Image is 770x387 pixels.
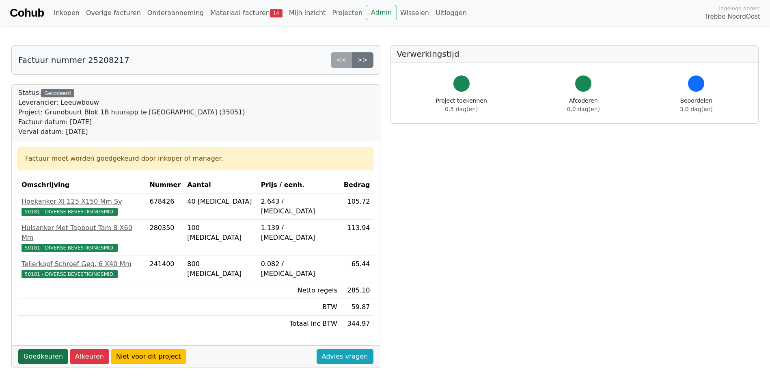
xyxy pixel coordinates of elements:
a: Advies vragen [317,349,373,364]
span: 50181 - DIVERSE BEVESTIGINGSMID. [22,208,118,216]
a: Hulsanker Met Tapbout Tam 8 X60 Mm50181 - DIVERSE BEVESTIGINGSMID. [22,223,143,252]
a: Projecten [329,5,366,21]
a: Hoekanker Xl 125 X150 Mm Sv50181 - DIVERSE BEVESTIGINGSMID. [22,197,143,216]
a: Inkopen [50,5,82,21]
span: 50181 - DIVERSE BEVESTIGINGSMID. [22,244,118,252]
td: Netto regels [258,282,341,299]
div: Gecodeerd [41,89,74,97]
td: 113.94 [341,220,373,256]
a: Overige facturen [83,5,144,21]
a: Admin [366,5,397,20]
span: 3.0 dag(en) [680,106,713,112]
span: Ingelogd onder: [719,4,760,12]
div: Hulsanker Met Tapbout Tam 8 X60 Mm [22,223,143,243]
a: Wisselen [397,5,432,21]
div: 1.139 / [MEDICAL_DATA] [261,223,337,243]
td: 285.10 [341,282,373,299]
a: >> [352,52,373,68]
span: 0.5 dag(en) [445,106,478,112]
div: 40 [MEDICAL_DATA] [187,197,254,206]
td: 678426 [146,193,184,220]
div: Status: [18,88,245,137]
td: 241400 [146,256,184,282]
th: Nummer [146,177,184,193]
th: Bedrag [341,177,373,193]
a: Goedkeuren [18,349,68,364]
td: BTW [258,299,341,316]
a: Tellerkopf Schroef Geg. 6 X40 Mm50181 - DIVERSE BEVESTIGINGSMID. [22,259,143,279]
div: Project toekennen [436,97,487,114]
h5: Verwerkingstijd [397,49,752,59]
div: Beoordelen [680,97,713,114]
span: 50181 - DIVERSE BEVESTIGINGSMID. [22,270,118,278]
td: 59.87 [341,299,373,316]
div: Project: Grunobuurt Blok 1B huurapp te [GEOGRAPHIC_DATA] (35051) [18,107,245,117]
h5: Factuur nummer 25208217 [18,55,129,65]
div: Leverancier: Leeuwbouw [18,98,245,107]
div: 800 [MEDICAL_DATA] [187,259,254,279]
a: Onderaanneming [144,5,207,21]
a: Afkeuren [70,349,109,364]
a: Materiaal facturen14 [207,5,286,21]
td: Totaal inc BTW [258,316,341,332]
span: 0.0 dag(en) [567,106,600,112]
th: Omschrijving [18,177,146,193]
div: 100 [MEDICAL_DATA] [187,223,254,243]
div: Hoekanker Xl 125 X150 Mm Sv [22,197,143,206]
span: Trebbe NoordOost [705,12,760,21]
div: Tellerkopf Schroef Geg. 6 X40 Mm [22,259,143,269]
div: Verval datum: [DATE] [18,127,245,137]
td: 105.72 [341,193,373,220]
th: Aantal [184,177,257,193]
a: Niet voor dit project [111,349,186,364]
a: Uitloggen [432,5,470,21]
a: Cohub [10,3,44,23]
div: Afcoderen [567,97,600,114]
td: 65.44 [341,256,373,282]
td: 280350 [146,220,184,256]
td: 344.97 [341,316,373,332]
span: 14 [270,9,283,17]
div: 2.643 / [MEDICAL_DATA] [261,197,337,216]
div: Factuur moet worden goedgekeurd door inkoper of manager. [25,154,367,163]
a: Mijn inzicht [286,5,329,21]
th: Prijs / eenh. [258,177,341,193]
div: Factuur datum: [DATE] [18,117,245,127]
div: 0.082 / [MEDICAL_DATA] [261,259,337,279]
